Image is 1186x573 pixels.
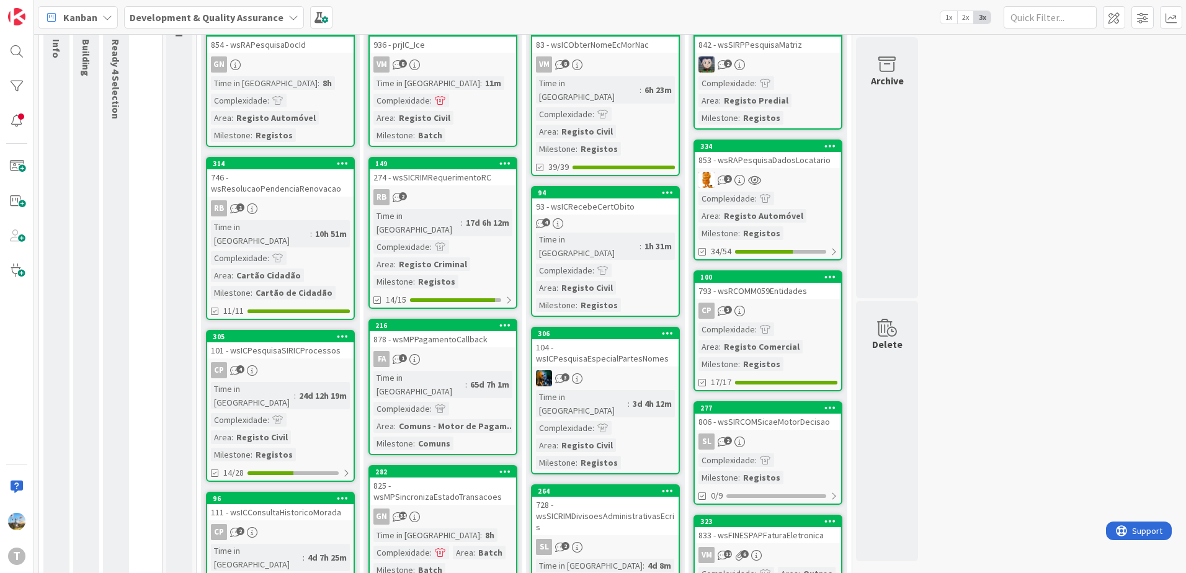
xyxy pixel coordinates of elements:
div: 306 [532,328,679,339]
a: 216878 - wsMPPagamentoCallbackFATime in [GEOGRAPHIC_DATA]:65d 7h 1mComplexidade:Area:Comuns - Mot... [368,319,517,455]
div: Complexidade [373,94,430,107]
span: : [592,107,594,121]
div: 364936 - prjIC_Ice [370,25,516,53]
div: Milestone [536,298,576,312]
div: Time in [GEOGRAPHIC_DATA] [211,76,318,90]
div: Complexidade [698,453,755,467]
div: LS [695,56,841,73]
div: 825 - wsMPSincronizaEstadoTransacoes [370,477,516,505]
span: : [640,83,641,97]
span: : [394,419,396,433]
span: : [556,125,558,138]
span: 1x [940,11,957,24]
div: Registos [252,448,296,461]
div: FA [370,351,516,367]
div: 323 [700,517,841,526]
span: 34/54 [711,245,731,258]
span: 14/28 [223,466,244,479]
div: Registo Civil [558,125,616,138]
span: : [251,286,252,300]
div: Milestone [536,142,576,156]
div: Area [698,94,719,107]
div: Registo Automóvel [233,111,319,125]
span: 3 [561,373,569,381]
div: CP [211,524,227,540]
div: 24d 12h 19m [296,389,350,402]
span: 2 [724,175,732,183]
div: 323833 - wsFINESPAPFaturaEletronica [695,516,841,543]
div: 149 [370,158,516,169]
div: 4d 8m [644,559,674,572]
div: 100793 - wsRCOMM059Entidades [695,272,841,299]
div: 3d 4h 12m [630,397,675,411]
span: Kanban [63,10,97,25]
div: 746 - wsResolucaoPendenciaRenovacao [207,169,354,197]
span: : [640,239,641,253]
div: 65d 7h 1m [467,378,512,391]
div: Comuns [415,437,453,450]
span: Support [26,2,56,17]
div: Complexidade [211,94,267,107]
span: : [251,128,252,142]
a: 9493 - wsICRecebeCertObitoTime in [GEOGRAPHIC_DATA]:1h 31mComplexidade:Area:Registo CivilMileston... [531,186,680,317]
div: 314 [207,158,354,169]
span: : [738,226,740,240]
div: 30083 - wsICObterNomeEcMorNac [532,25,679,53]
div: 96 [213,494,354,503]
div: Milestone [698,111,738,125]
div: Milestone [373,128,413,142]
span: : [294,389,296,402]
span: : [461,216,463,229]
div: 10h 51m [312,227,350,241]
div: 94 [532,187,679,198]
div: 277806 - wsSIRCOMSicaeMotorDecisao [695,402,841,430]
div: Milestone [698,357,738,371]
div: 6h 23m [641,83,675,97]
div: 94 [538,189,679,197]
div: 282 [370,466,516,477]
div: Area [453,546,473,559]
div: 17d 6h 12m [463,216,512,229]
div: RL [695,172,841,188]
div: SL [532,539,679,555]
span: 2 [399,192,407,200]
div: 334853 - wsRAPesquisaDadosLocatario [695,141,841,168]
span: : [318,76,319,90]
div: 93 - wsICRecebeCertObito [532,198,679,215]
span: 12 [724,550,732,558]
a: 305101 - wsICPesquisaSIRICProcessosCPTime in [GEOGRAPHIC_DATA]:24d 12h 19mComplexidade:Area:Regis... [206,330,355,482]
div: Complexidade [698,192,755,205]
div: VM [695,547,841,563]
div: 305 [207,331,354,342]
span: : [592,264,594,277]
a: 314746 - wsResolucaoPendenciaRenovacaoRBTime in [GEOGRAPHIC_DATA]:10h 51mComplexidade:Area:Cartão... [206,157,355,320]
a: 100793 - wsRCOMM059EntidadesCPComplexidade:Area:Registo ComercialMilestone:Registos17/17 [693,270,842,391]
div: VM [698,547,715,563]
a: 328842 - wsSIRPPesquisaMatrizLSComplexidade:Area:Registo PredialMilestone:Registos [693,24,842,130]
span: : [719,209,721,223]
div: Registos [415,275,458,288]
span: 4 [542,218,550,226]
span: : [719,340,721,353]
div: Milestone [211,286,251,300]
div: 4d 7h 25m [305,551,350,564]
div: Area [698,340,719,353]
span: : [755,322,757,336]
span: : [413,437,415,450]
span: : [430,402,432,415]
span: 3 [724,306,732,314]
div: Milestone [211,128,251,142]
div: 96111 - wsICConsultaHistoricoMorada [207,493,354,520]
span: : [430,546,432,559]
span: : [231,269,233,282]
div: Time in [GEOGRAPHIC_DATA] [373,209,461,236]
a: 334853 - wsRAPesquisaDadosLocatarioRLComplexidade:Area:Registo AutomóvelMilestone:Registos34/54 [693,140,842,260]
span: Ready 4 Selection [110,39,122,119]
div: 314 [213,159,354,168]
div: 334 [700,142,841,151]
span: 11/11 [223,304,244,318]
div: VM [532,56,679,73]
div: Complexidade [698,322,755,336]
div: Time in [GEOGRAPHIC_DATA] [211,382,294,409]
span: : [738,471,740,484]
